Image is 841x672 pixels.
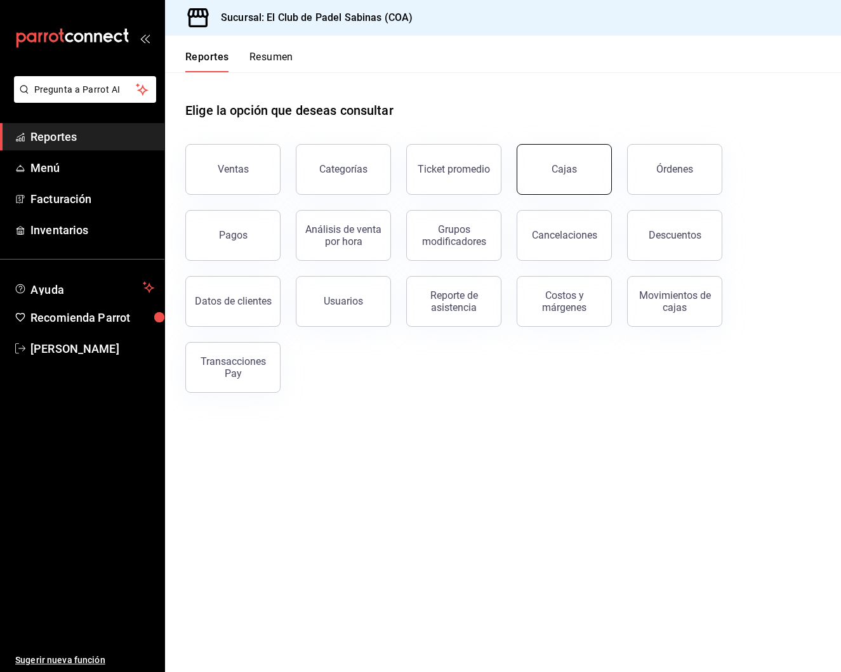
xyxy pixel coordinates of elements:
[14,76,156,103] button: Pregunta a Parrot AI
[185,51,229,72] button: Reportes
[249,51,293,72] button: Resumen
[649,229,701,241] div: Descuentos
[140,33,150,43] button: open_drawer_menu
[517,144,612,195] a: Cajas
[319,163,368,175] div: Categorías
[414,289,493,313] div: Reporte de asistencia
[627,276,722,327] button: Movimientos de cajas
[30,190,154,208] span: Facturación
[34,83,136,96] span: Pregunta a Parrot AI
[414,223,493,247] div: Grupos modificadores
[30,221,154,239] span: Inventarios
[418,163,490,175] div: Ticket promedio
[218,163,249,175] div: Ventas
[30,340,154,357] span: [PERSON_NAME]
[517,210,612,261] button: Cancelaciones
[9,92,156,105] a: Pregunta a Parrot AI
[406,210,501,261] button: Grupos modificadores
[185,144,281,195] button: Ventas
[406,276,501,327] button: Reporte de asistencia
[30,159,154,176] span: Menú
[517,276,612,327] button: Costos y márgenes
[15,654,154,667] span: Sugerir nueva función
[324,295,363,307] div: Usuarios
[30,128,154,145] span: Reportes
[30,309,154,326] span: Recomienda Parrot
[185,342,281,393] button: Transacciones Pay
[211,10,413,25] h3: Sucursal: El Club de Padel Sabinas (COA)
[185,101,394,120] h1: Elige la opción que deseas consultar
[656,163,693,175] div: Órdenes
[296,210,391,261] button: Análisis de venta por hora
[296,276,391,327] button: Usuarios
[185,51,293,72] div: navigation tabs
[296,144,391,195] button: Categorías
[30,280,138,295] span: Ayuda
[532,229,597,241] div: Cancelaciones
[552,162,578,177] div: Cajas
[627,210,722,261] button: Descuentos
[406,144,501,195] button: Ticket promedio
[304,223,383,247] div: Análisis de venta por hora
[525,289,604,313] div: Costos y márgenes
[195,295,272,307] div: Datos de clientes
[219,229,248,241] div: Pagos
[194,355,272,379] div: Transacciones Pay
[185,210,281,261] button: Pagos
[635,289,714,313] div: Movimientos de cajas
[185,276,281,327] button: Datos de clientes
[627,144,722,195] button: Órdenes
